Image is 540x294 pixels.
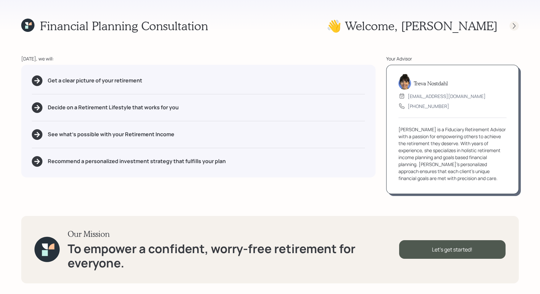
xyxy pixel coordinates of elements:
[398,126,507,182] div: [PERSON_NAME] is a Fiduciary Retirement Advisor with a passion for empowering others to achieve t...
[408,93,486,100] div: [EMAIL_ADDRESS][DOMAIN_NAME]
[48,131,174,138] h5: See what's possible with your Retirement Income
[48,158,226,164] h5: Recommend a personalized investment strategy that fulfills your plan
[327,19,498,33] h1: 👋 Welcome , [PERSON_NAME]
[48,77,142,84] h5: Get a clear picture of your retirement
[408,103,449,110] div: [PHONE_NUMBER]
[414,80,448,86] h5: Treva Nostdahl
[48,104,179,111] h5: Decide on a Retirement Lifestyle that works for you
[68,242,399,270] h1: To empower a confident, worry-free retirement for everyone.
[68,229,399,239] h3: Our Mission
[398,74,411,90] img: treva-nostdahl-headshot.png
[40,19,208,33] h1: Financial Planning Consultation
[21,55,376,62] div: [DATE], we will:
[399,240,506,259] div: Let's get started!
[386,55,519,62] div: Your Advisor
